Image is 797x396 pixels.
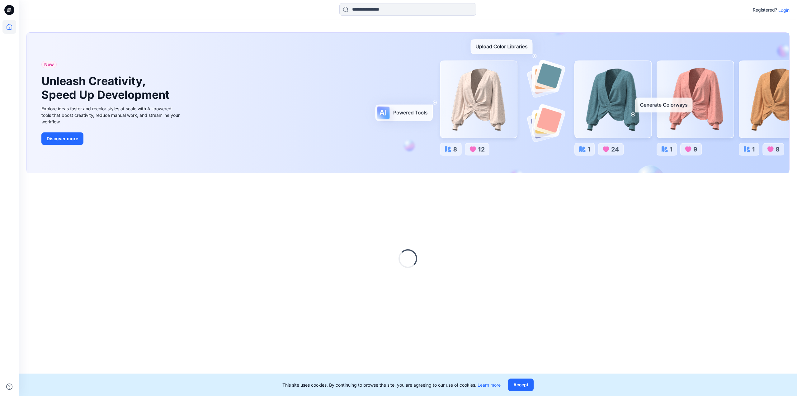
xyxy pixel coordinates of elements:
[478,382,501,388] a: Learn more
[41,105,182,125] div: Explore ideas faster and recolor styles at scale with AI-powered tools that boost creativity, red...
[41,132,182,145] a: Discover more
[778,7,790,13] p: Login
[753,6,777,14] p: Registered?
[508,379,534,391] button: Accept
[44,61,54,68] span: New
[282,382,501,388] p: This site uses cookies. By continuing to browse the site, you are agreeing to our use of cookies.
[41,74,172,101] h1: Unleash Creativity, Speed Up Development
[41,132,83,145] button: Discover more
